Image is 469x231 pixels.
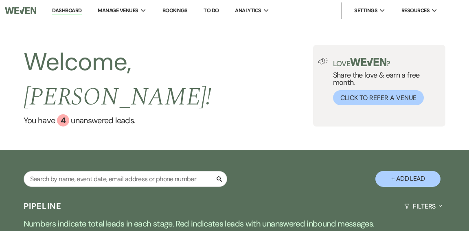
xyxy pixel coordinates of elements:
button: Click to Refer a Venue [333,90,424,105]
a: Dashboard [52,7,81,15]
p: Love ? [333,58,441,67]
img: weven-logo-green.svg [350,58,386,66]
span: Analytics [235,7,261,15]
span: Resources [401,7,430,15]
input: Search by name, event date, email address or phone number [24,171,227,187]
h2: Welcome, [24,45,313,114]
img: Weven Logo [5,2,36,19]
a: Bookings [162,7,188,14]
button: + Add Lead [375,171,441,187]
img: loud-speaker-illustration.svg [318,58,328,64]
h3: Pipeline [24,200,62,212]
span: Settings [354,7,377,15]
span: Manage Venues [98,7,138,15]
span: [PERSON_NAME] ! [24,78,212,116]
button: Filters [401,195,445,217]
a: You have 4 unanswered leads. [24,114,313,127]
div: Share the love & earn a free month. [328,58,441,105]
div: 4 [57,114,69,127]
a: To Do [204,7,219,14]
